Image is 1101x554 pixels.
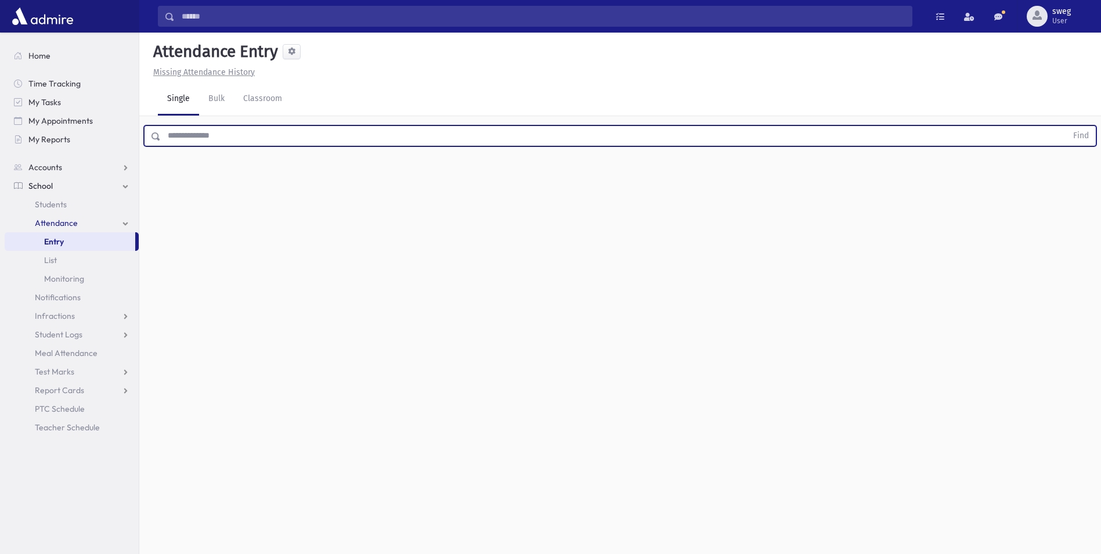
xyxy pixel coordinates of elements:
[153,67,255,77] u: Missing Attendance History
[5,214,139,232] a: Attendance
[28,162,62,172] span: Accounts
[28,181,53,191] span: School
[28,51,50,61] span: Home
[35,422,100,433] span: Teacher Schedule
[35,366,74,377] span: Test Marks
[9,5,76,28] img: AdmirePro
[35,385,84,395] span: Report Cards
[149,67,255,77] a: Missing Attendance History
[5,362,139,381] a: Test Marks
[28,134,70,145] span: My Reports
[44,236,64,247] span: Entry
[5,288,139,307] a: Notifications
[5,93,139,111] a: My Tasks
[1052,16,1071,26] span: User
[28,78,81,89] span: Time Tracking
[5,130,139,149] a: My Reports
[5,269,139,288] a: Monitoring
[199,83,234,116] a: Bulk
[234,83,291,116] a: Classroom
[5,158,139,177] a: Accounts
[5,381,139,400] a: Report Cards
[5,195,139,214] a: Students
[5,344,139,362] a: Meal Attendance
[35,329,82,340] span: Student Logs
[149,42,278,62] h5: Attendance Entry
[5,418,139,437] a: Teacher Schedule
[5,251,139,269] a: List
[28,116,93,126] span: My Appointments
[5,400,139,418] a: PTC Schedule
[5,46,139,65] a: Home
[5,177,139,195] a: School
[5,232,135,251] a: Entry
[175,6,912,27] input: Search
[35,218,78,228] span: Attendance
[5,325,139,344] a: Student Logs
[44,274,84,284] span: Monitoring
[35,292,81,303] span: Notifications
[1066,126,1096,146] button: Find
[1052,7,1071,16] span: sweg
[35,199,67,210] span: Students
[44,255,57,265] span: List
[5,111,139,130] a: My Appointments
[35,311,75,321] span: Infractions
[35,404,85,414] span: PTC Schedule
[28,97,61,107] span: My Tasks
[35,348,98,358] span: Meal Attendance
[158,83,199,116] a: Single
[5,74,139,93] a: Time Tracking
[5,307,139,325] a: Infractions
